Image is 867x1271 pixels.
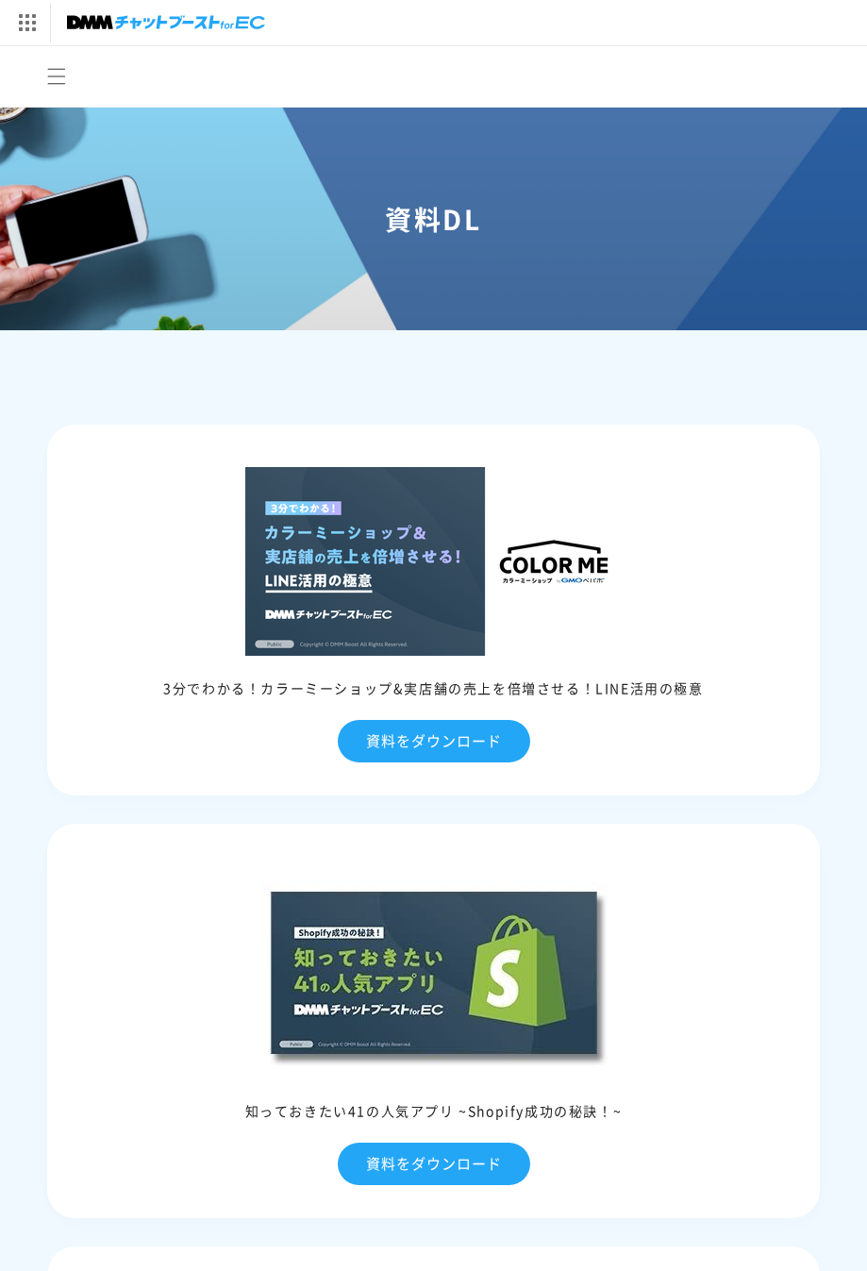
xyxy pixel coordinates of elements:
[23,202,844,236] h1: 資料DL
[52,1097,815,1124] div: 知っておきたい41の人気アプリ ~Shopify成功の秘訣！~
[338,720,530,762] a: 資料をダウンロード
[338,1143,530,1185] a: 資料をダウンロード
[36,56,77,97] summary: メニュー
[67,9,265,36] img: チャットブーストforEC
[52,675,815,701] div: 3分でわかる！カラーミーショップ&実店舗の売上を倍増させる！LINE活用の極意
[3,3,50,42] img: サービス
